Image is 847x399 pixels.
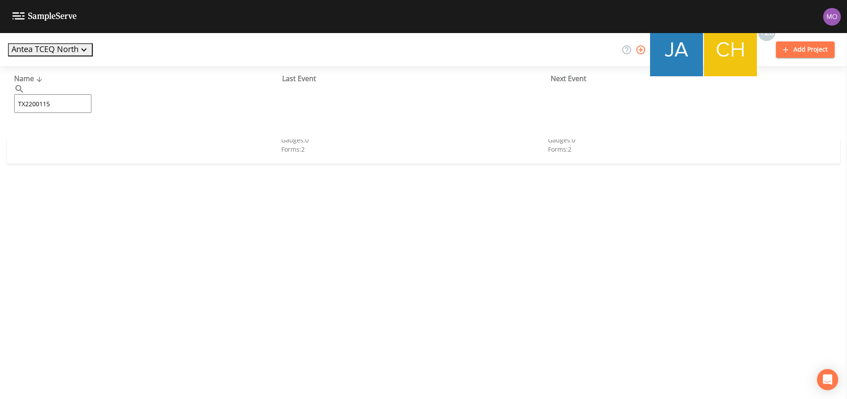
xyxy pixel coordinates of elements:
button: Add Project [776,41,835,58]
img: 4e251478aba98ce068fb7eae8f78b90c [823,8,841,26]
div: Next Event [551,73,819,84]
input: Search Projects [14,94,91,113]
img: 2e773653e59f91cc345d443c311a9659 [650,23,703,76]
div: Open Intercom Messenger [817,369,838,390]
div: Gauges: 0 [548,135,815,145]
img: logo [12,12,77,21]
div: Forms: 2 [548,145,815,154]
div: Last Event [282,73,550,84]
div: Gauges: 0 [281,135,548,145]
span: Name [14,74,45,83]
img: c74b8b8b1c7a9d34f67c5e0ca157ed15 [704,23,757,76]
div: Charles Medina [703,23,757,76]
div: James Whitmire [650,23,703,76]
div: Forms: 2 [281,145,548,154]
button: Antea TCEQ North [8,43,93,56]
